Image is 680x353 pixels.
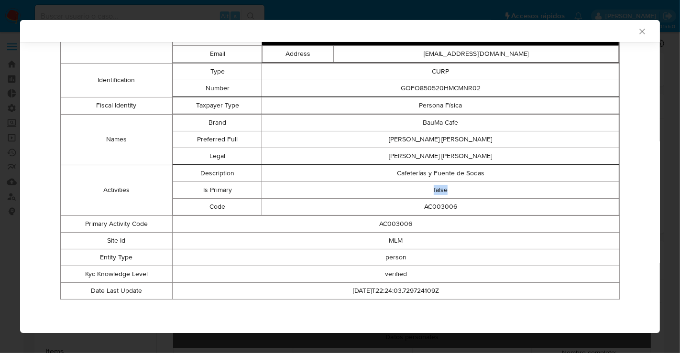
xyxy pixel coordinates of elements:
[262,131,619,148] td: [PERSON_NAME] [PERSON_NAME]
[262,198,619,215] td: AC003006
[173,80,262,96] td: Number
[61,63,173,97] td: Identification
[172,215,619,232] td: AC003006
[61,97,173,114] td: Fiscal Identity
[262,165,619,182] td: Cafeterías y Fuente de Sodas
[172,282,619,299] td: [DATE]T22:24:03.729724109Z
[173,198,262,215] td: Code
[173,45,262,63] td: Email
[173,97,262,114] td: Taxpayer Type
[173,182,262,198] td: Is Primary
[61,232,173,249] td: Site Id
[173,165,262,182] td: Description
[173,63,262,80] td: Type
[61,114,173,165] td: Names
[172,249,619,266] td: person
[172,266,619,282] td: verified
[173,148,262,164] td: Legal
[61,266,173,282] td: Kyc Knowledge Level
[263,45,334,62] td: Address
[334,45,619,62] td: [EMAIL_ADDRESS][DOMAIN_NAME]
[262,63,619,80] td: CURP
[637,27,646,35] button: Cerrar ventana
[61,249,173,266] td: Entity Type
[173,114,262,131] td: Brand
[262,148,619,164] td: [PERSON_NAME] [PERSON_NAME]
[262,97,619,114] td: Persona Física
[61,165,173,215] td: Activities
[262,80,619,96] td: GOFO850520HMCMNR02
[172,232,619,249] td: MLM
[262,114,619,131] td: BauMa Cafe
[262,182,619,198] td: false
[173,131,262,148] td: Preferred Full
[61,282,173,299] td: Date Last Update
[61,215,173,232] td: Primary Activity Code
[20,20,660,333] div: closure-recommendation-modal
